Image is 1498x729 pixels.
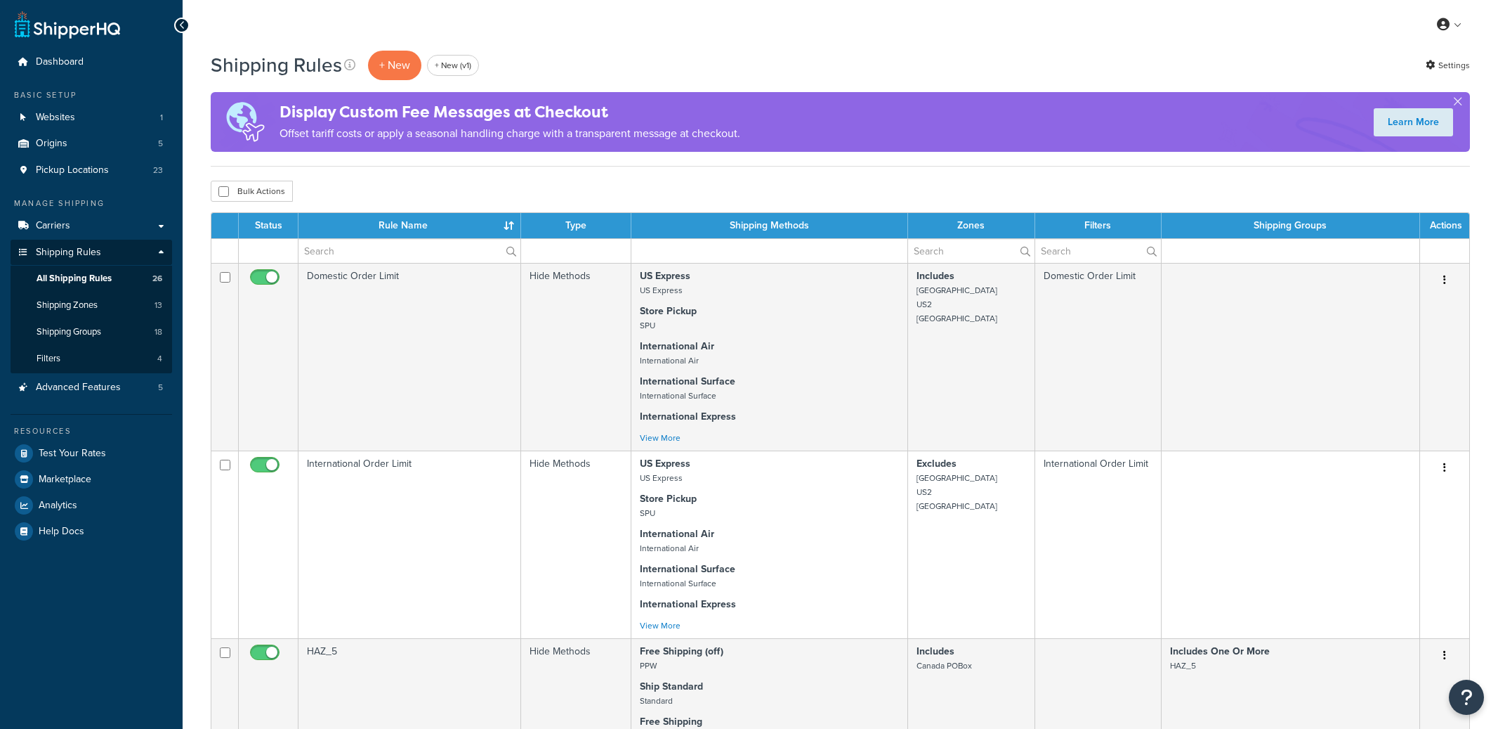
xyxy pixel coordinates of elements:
[280,101,740,124] h4: Display Custom Fee Messages at Checkout
[11,157,172,183] li: Pickup Locations
[11,266,172,292] li: All Shipping Rules
[239,213,298,238] th: Status
[11,292,172,318] a: Shipping Zones 13
[36,382,121,394] span: Advanced Features
[153,164,163,176] span: 23
[11,157,172,183] a: Pickup Locations 23
[36,112,75,124] span: Websites
[298,263,521,451] td: Domestic Order Limit
[36,220,70,232] span: Carriers
[640,597,736,612] strong: International Express
[211,181,293,202] button: Bulk Actions
[280,124,740,143] p: Offset tariff costs or apply a seasonal handling charge with a transparent message at checkout.
[640,714,702,729] strong: Free Shipping
[640,527,714,541] strong: International Air
[11,441,172,466] a: Test Your Rates
[11,198,172,209] div: Manage Shipping
[11,266,172,292] a: All Shipping Rules 26
[155,299,162,311] span: 13
[37,273,112,285] span: All Shipping Rules
[36,138,67,150] span: Origins
[11,319,172,345] li: Shipping Groups
[640,619,681,632] a: View More
[640,456,690,471] strong: US Express
[36,56,84,68] span: Dashboard
[640,389,716,402] small: International Surface
[160,112,163,124] span: 1
[11,375,172,401] a: Advanced Features 5
[1035,451,1162,638] td: International Order Limit
[916,472,997,512] small: [GEOGRAPHIC_DATA] US2 [GEOGRAPHIC_DATA]
[1035,213,1162,238] th: Filters
[11,346,172,372] a: Filters 4
[640,339,714,354] strong: International Air
[155,326,162,338] span: 18
[11,240,172,373] li: Shipping Rules
[11,49,172,75] a: Dashboard
[37,353,60,365] span: Filters
[11,105,172,131] li: Websites
[368,51,421,79] p: + New
[39,500,77,512] span: Analytics
[640,659,657,672] small: PPW
[1420,213,1469,238] th: Actions
[916,659,972,672] small: Canada POBox
[521,263,631,451] td: Hide Methods
[1162,213,1420,238] th: Shipping Groups
[640,679,703,694] strong: Ship Standard
[640,432,681,444] a: View More
[916,644,954,659] strong: Includes
[11,467,172,492] a: Marketplace
[1426,56,1470,75] a: Settings
[157,353,162,365] span: 4
[15,11,120,39] a: ShipperHQ Home
[640,354,699,367] small: International Air
[631,213,908,238] th: Shipping Methods
[916,269,954,283] strong: Includes
[11,131,172,157] a: Origins 5
[640,507,655,520] small: SPU
[152,273,162,285] span: 26
[640,269,690,283] strong: US Express
[640,577,716,590] small: International Surface
[1170,659,1196,672] small: HAZ_5
[916,284,997,325] small: [GEOGRAPHIC_DATA] US2 [GEOGRAPHIC_DATA]
[640,695,673,707] small: Standard
[36,247,101,259] span: Shipping Rules
[640,472,683,484] small: US Express
[640,409,736,424] strong: International Express
[640,644,723,659] strong: Free Shipping (off)
[11,346,172,372] li: Filters
[11,240,172,266] a: Shipping Rules
[640,542,699,555] small: International Air
[37,326,101,338] span: Shipping Groups
[640,304,697,318] strong: Store Pickup
[211,92,280,152] img: duties-banner-06bc72dcb5fe05cb3f9472aba00be2ae8eb53ab6f0d8bb03d382ba314ac3c341.png
[39,526,84,538] span: Help Docs
[640,374,735,389] strong: International Surface
[11,292,172,318] li: Shipping Zones
[1170,644,1270,659] strong: Includes One Or More
[11,519,172,544] a: Help Docs
[640,284,683,297] small: US Express
[298,239,520,263] input: Search
[640,562,735,576] strong: International Surface
[521,213,631,238] th: Type
[298,213,521,238] th: Rule Name : activate to sort column ascending
[11,131,172,157] li: Origins
[908,213,1035,238] th: Zones
[298,451,521,638] td: International Order Limit
[158,138,163,150] span: 5
[36,164,109,176] span: Pickup Locations
[11,493,172,518] a: Analytics
[1449,680,1484,715] button: Open Resource Center
[11,213,172,239] a: Carriers
[1374,108,1453,136] a: Learn More
[427,55,479,76] a: + New (v1)
[37,299,98,311] span: Shipping Zones
[521,451,631,638] td: Hide Methods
